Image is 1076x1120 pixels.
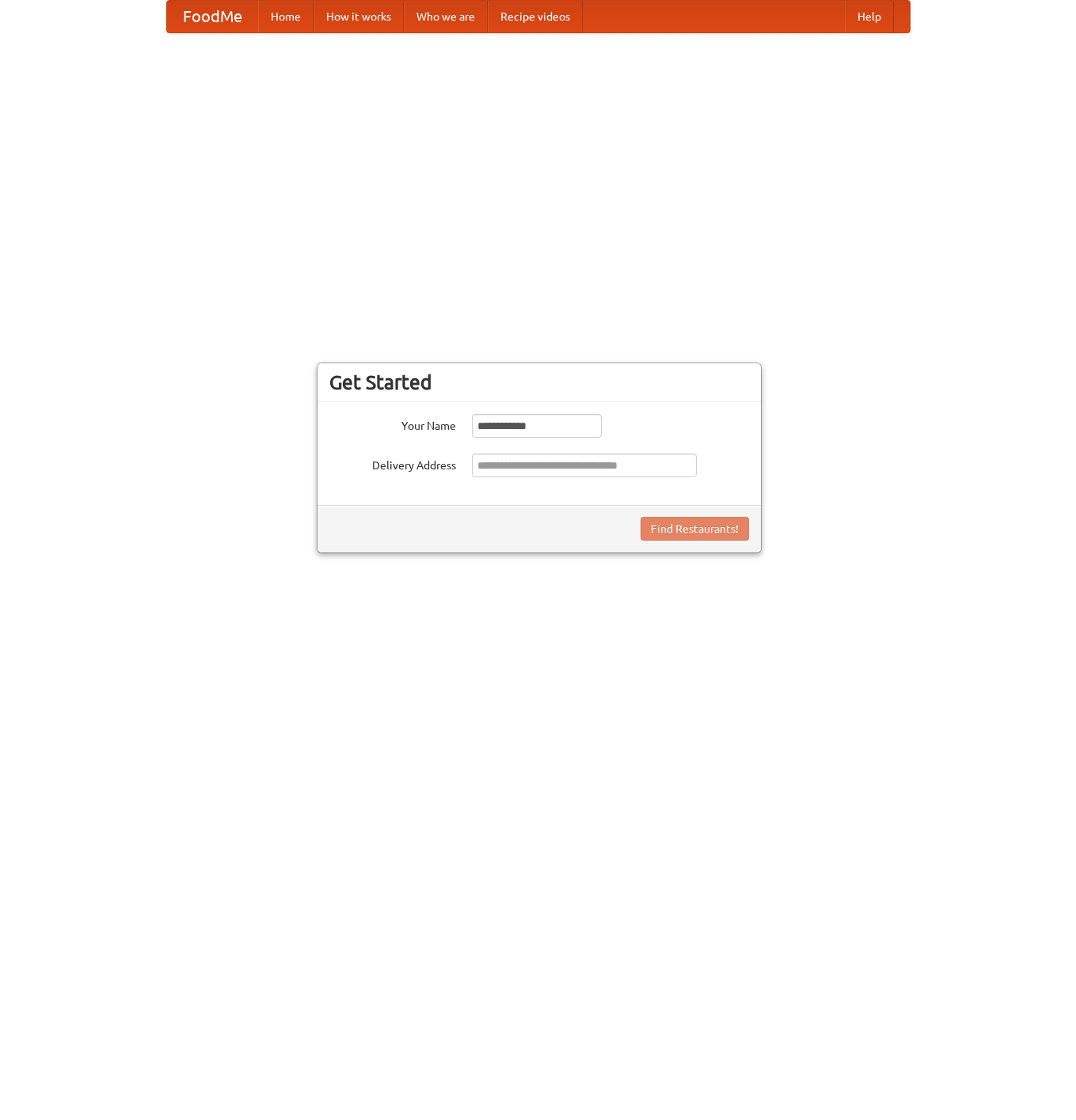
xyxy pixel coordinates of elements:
a: How it works [314,1,404,32]
a: Who we are [404,1,488,32]
label: Delivery Address [329,454,456,473]
button: Find Restaurants! [641,517,749,541]
a: Home [258,1,314,32]
label: Your Name [329,414,456,434]
h3: Get Started [329,370,749,394]
a: FoodMe [167,1,258,32]
a: Recipe videos [488,1,583,32]
a: Help [845,1,894,32]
